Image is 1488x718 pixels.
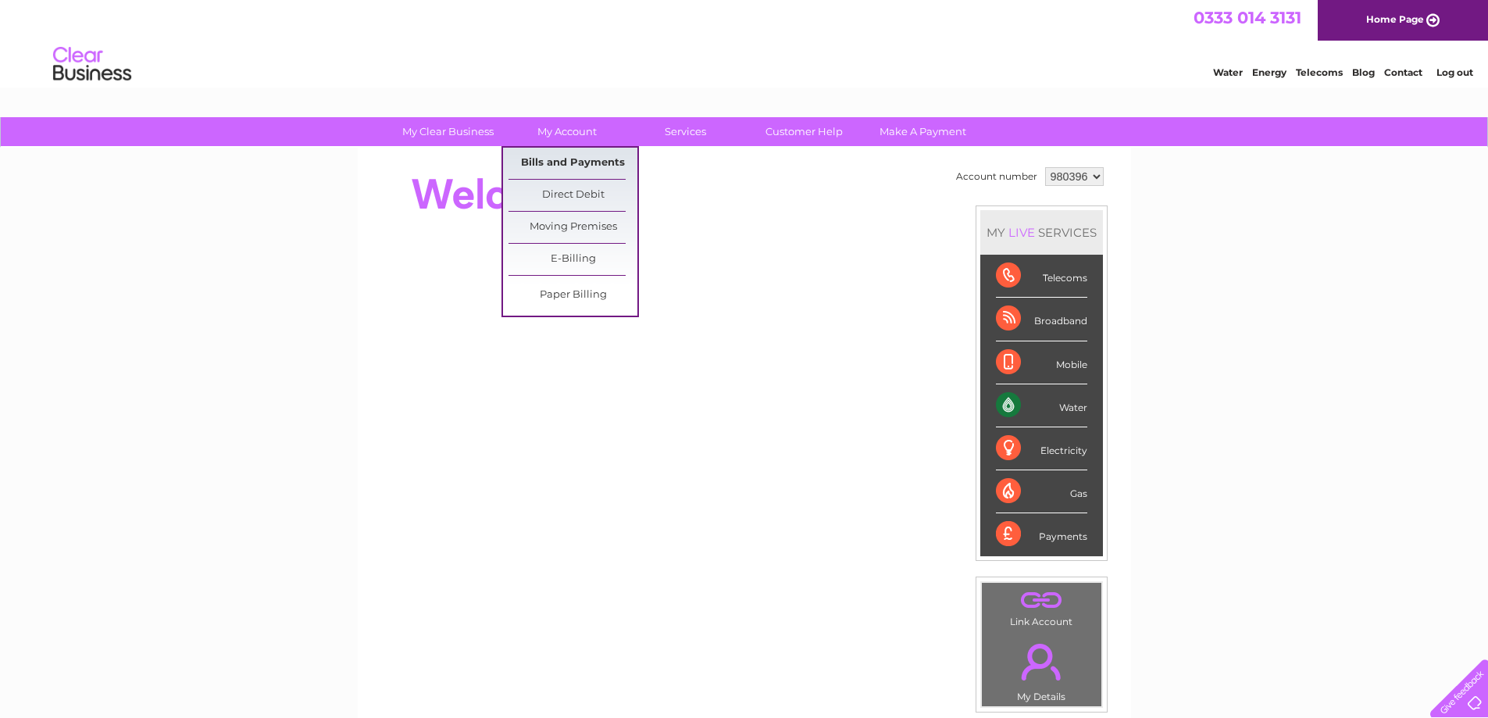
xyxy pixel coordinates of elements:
[508,280,637,311] a: Paper Billing
[1252,66,1286,78] a: Energy
[376,9,1114,76] div: Clear Business is a trading name of Verastar Limited (registered in [GEOGRAPHIC_DATA] No. 3667643...
[996,427,1087,470] div: Electricity
[508,148,637,179] a: Bills and Payments
[384,117,512,146] a: My Clear Business
[996,513,1087,555] div: Payments
[996,298,1087,341] div: Broadband
[1194,8,1301,27] a: 0333 014 3131
[1296,66,1343,78] a: Telecoms
[986,587,1097,614] a: .
[981,582,1102,631] td: Link Account
[981,630,1102,707] td: My Details
[996,384,1087,427] div: Water
[980,210,1103,255] div: MY SERVICES
[1436,66,1473,78] a: Log out
[996,470,1087,513] div: Gas
[740,117,869,146] a: Customer Help
[52,41,132,88] img: logo.png
[952,163,1041,190] td: Account number
[1384,66,1422,78] a: Contact
[986,634,1097,689] a: .
[996,255,1087,298] div: Telecoms
[858,117,987,146] a: Make A Payment
[502,117,631,146] a: My Account
[1005,225,1038,240] div: LIVE
[508,212,637,243] a: Moving Premises
[508,180,637,211] a: Direct Debit
[1352,66,1375,78] a: Blog
[621,117,750,146] a: Services
[1213,66,1243,78] a: Water
[508,244,637,275] a: E-Billing
[996,341,1087,384] div: Mobile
